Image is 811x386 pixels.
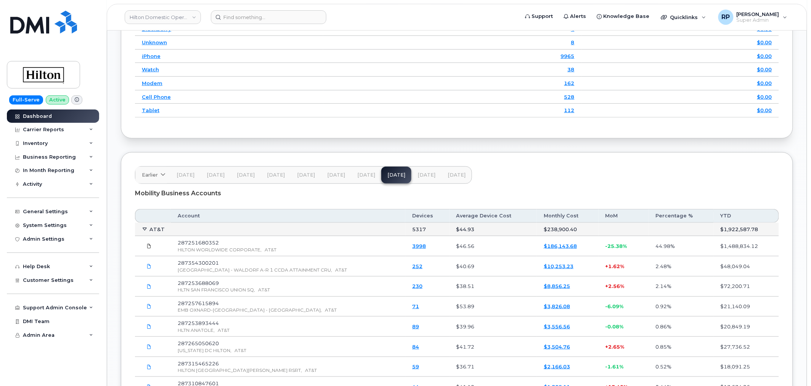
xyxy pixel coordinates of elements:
[258,287,270,293] span: AT&T
[714,256,779,277] td: $48,049.04
[171,209,405,223] th: Account
[570,13,586,20] span: Alerts
[142,320,156,333] a: rawdataoutput_05065799_20250817_v1106_1756785773000.csv
[142,26,171,32] a: Blackberry
[177,172,194,178] span: [DATE]
[405,209,449,223] th: Devices
[142,39,167,45] a: Unknown
[178,300,219,306] span: 287257615894
[544,303,570,309] a: $3,826.08
[142,66,159,72] a: Watch
[450,236,537,256] td: $46.56
[713,10,793,25] div: Ryan Partack
[142,360,156,373] a: rawdataoutput_05065799_20250817_v1106_1756785773000.csv
[737,11,779,17] span: [PERSON_NAME]
[234,347,246,353] span: AT&T
[778,353,805,380] iframe: Messenger Launcher
[207,172,225,178] span: [DATE]
[178,360,219,367] span: 287315465226
[609,344,625,350] span: 2.65%
[714,337,779,357] td: $27,736.52
[450,297,537,317] td: $53.89
[142,280,156,293] a: rawdataoutput_05065799_20250817_v1106_1756785773000.csv
[571,39,575,45] a: 8
[571,26,575,32] a: 4
[737,17,779,23] span: Super Admin
[412,363,419,370] a: 59
[450,317,537,337] td: $39.96
[149,226,165,232] span: AT&T
[592,9,655,24] a: Knowledge Base
[178,267,332,273] span: [GEOGRAPHIC_DATA] - WALDORF A-R 1 CCDA ATTAINMENT CRU,
[757,53,772,59] a: $0.00
[605,323,624,330] span: -0.08%
[656,10,711,25] div: Quicklinks
[335,267,347,273] span: AT&T
[568,66,575,72] a: 38
[537,209,598,223] th: Monthly Cost
[357,172,375,178] span: [DATE]
[450,337,537,357] td: $41.72
[544,243,577,249] a: $186,143.68
[265,247,276,253] span: AT&T
[412,283,422,289] a: 230
[412,344,419,350] a: 84
[178,320,219,326] span: 287253893444
[605,263,609,269] span: +
[564,107,575,113] a: 112
[714,317,779,337] td: $20,849.19
[605,344,609,350] span: +
[327,172,345,178] span: [DATE]
[649,317,714,337] td: 0.86%
[178,340,219,346] span: 287265050620
[450,277,537,297] td: $38.51
[218,327,230,333] span: AT&T
[142,53,161,59] a: iPhone
[450,209,537,223] th: Average Device Cost
[714,277,779,297] td: $72,200.71
[544,263,573,269] a: $10,253.23
[544,363,570,370] a: $2,166.03
[757,107,772,113] a: $0.00
[670,14,698,20] span: Quicklinks
[561,53,575,59] a: 9965
[537,223,598,236] td: $238,900.40
[649,209,714,223] th: Percentage %
[450,223,537,236] td: $44.93
[714,357,779,377] td: $18,091.25
[649,236,714,256] td: 44.98%
[714,297,779,317] td: $21,140.09
[412,243,426,249] a: 3998
[142,259,156,273] a: rawdataoutput_64727779_20250817_v1106_1756796041000.csv
[714,223,779,236] td: $1,922,587.78
[412,323,419,330] a: 89
[605,303,624,309] span: -6.09%
[405,223,449,236] td: 5317
[142,171,158,179] span: Earlier
[448,172,466,178] span: [DATE]
[714,209,779,223] th: YTD
[142,240,156,253] a: rawdataoutput_05065799_20250817_v1106_1756785773000.csv
[609,283,625,289] span: 2.56%
[544,344,570,350] a: $3,504.76
[237,172,255,178] span: [DATE]
[544,323,570,330] a: $3,556.56
[722,13,730,22] span: RP
[178,240,219,246] span: 287251680352
[649,357,714,377] td: 0.52%
[178,367,302,373] span: HILTON [GEOGRAPHIC_DATA][PERSON_NAME] RSRT,
[450,256,537,277] td: $40.69
[757,80,772,86] a: $0.00
[544,283,570,289] a: $8,856.25
[757,66,772,72] a: $0.00
[178,280,219,286] span: 287253688069
[649,297,714,317] td: 0.92%
[412,263,422,269] a: 252
[178,307,322,313] span: EMB OXNARD-[GEOGRAPHIC_DATA] - [GEOGRAPHIC_DATA],
[564,80,575,86] a: 162
[142,107,159,113] a: Tablet
[649,277,714,297] td: 2.14%
[178,287,255,293] span: HLTN SAN FRANCISCO UNION SQ,
[135,167,170,183] a: Earlier
[599,209,649,223] th: MoM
